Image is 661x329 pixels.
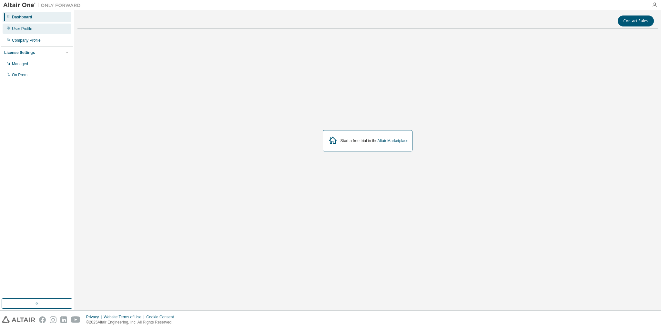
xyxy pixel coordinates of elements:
div: Dashboard [12,15,32,20]
div: Privacy [86,314,104,320]
div: Company Profile [12,38,41,43]
img: instagram.svg [50,316,56,323]
p: © 2025 Altair Engineering, Inc. All Rights Reserved. [86,320,178,325]
img: youtube.svg [71,316,80,323]
a: Altair Marketplace [377,139,408,143]
img: linkedin.svg [60,316,67,323]
img: facebook.svg [39,316,46,323]
button: Contact Sales [618,15,654,26]
div: Start a free trial in the [341,138,409,143]
div: On Prem [12,72,27,77]
div: License Settings [4,50,35,55]
div: User Profile [12,26,32,31]
div: Website Terms of Use [104,314,146,320]
img: altair_logo.svg [2,316,35,323]
div: Cookie Consent [146,314,178,320]
div: Managed [12,61,28,67]
img: Altair One [3,2,84,8]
